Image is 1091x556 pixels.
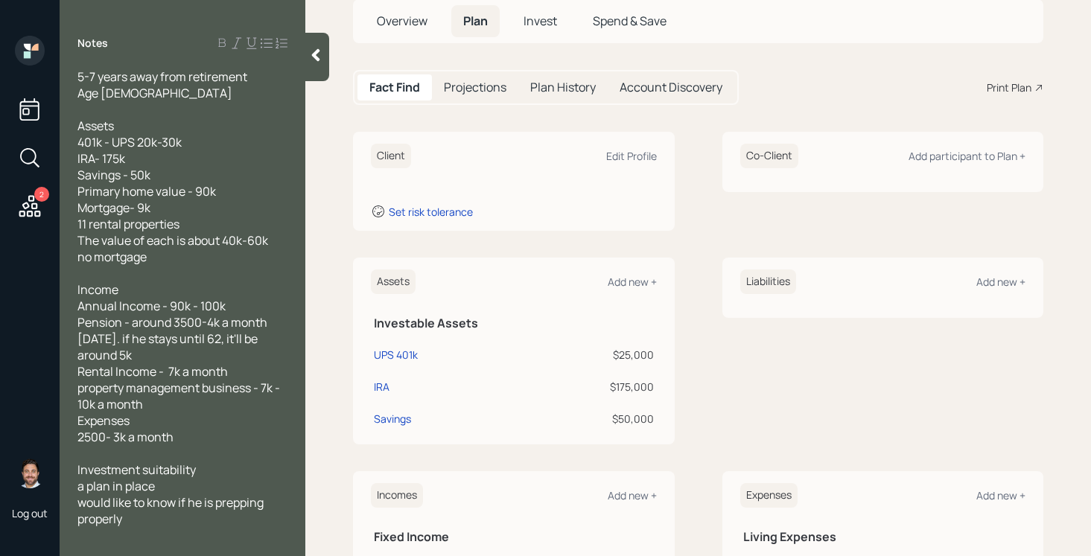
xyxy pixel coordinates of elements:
div: Add new + [608,488,657,502]
div: Edit Profile [606,149,657,163]
div: Add participant to Plan + [909,149,1025,163]
div: UPS 401k [374,347,418,362]
span: Assets 401k - UPS 20k-30k IRA- 175k Savings - 50k Primary home value - 90k Mortgage- 9k 11 rental... [77,118,268,265]
h5: Plan History [530,80,596,95]
h5: Fact Find [369,80,420,95]
div: 2 [34,187,49,202]
div: Add new + [976,275,1025,289]
span: 5-7 years away from retirement Age [DEMOGRAPHIC_DATA] [77,68,247,101]
label: Notes [77,36,108,51]
div: Add new + [976,488,1025,502]
div: IRA [374,379,389,394]
div: Add new + [608,275,657,289]
span: Overview [377,13,427,29]
span: Invest [524,13,557,29]
h5: Fixed Income [374,530,654,544]
h6: Expenses [740,483,798,508]
h6: Co-Client [740,144,798,168]
div: $50,000 [517,411,654,426]
div: $175,000 [517,379,654,394]
h6: Assets [371,269,416,294]
span: Spend & Save [593,13,667,29]
div: Savings [374,411,411,426]
h5: Living Expenses [743,530,1023,544]
div: $25,000 [517,347,654,362]
h5: Projections [444,80,506,95]
div: Set risk tolerance [389,205,473,219]
h5: Investable Assets [374,316,654,330]
h5: Account Discovery [620,80,722,95]
span: Plan [463,13,488,29]
h6: Liabilities [740,269,796,294]
h6: Client [371,144,411,168]
img: michael-russo-headshot.png [15,458,45,488]
div: Log out [12,506,48,520]
span: Income Annual Income - 90k - 100k Pension - around 3500-4k a month [DATE]. if he stays until 62, ... [77,281,282,445]
div: Print Plan [987,80,1031,95]
h6: Incomes [371,483,423,508]
span: Investment suitability a plan in place would like to know if he is prepping properly [77,461,266,527]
